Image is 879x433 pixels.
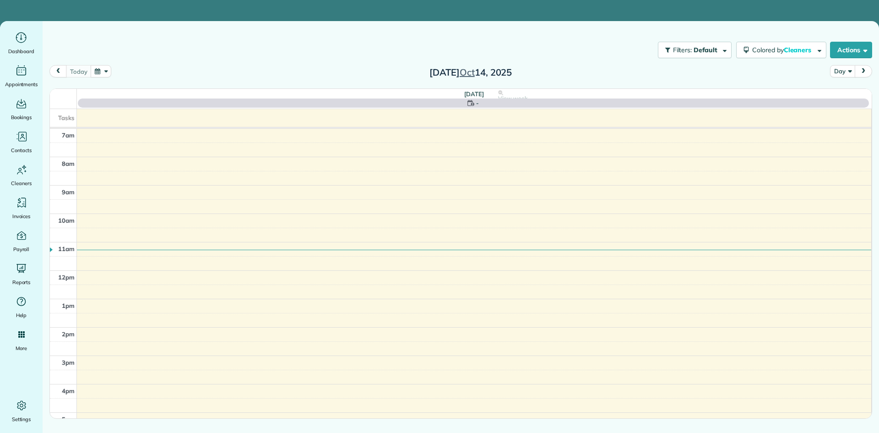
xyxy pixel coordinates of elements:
h2: [DATE] 14, 2025 [413,67,528,77]
a: Appointments [4,63,39,89]
span: 11am [58,245,75,252]
button: Actions [830,42,872,58]
span: 7am [62,132,75,139]
span: Default [694,46,718,54]
span: Colored by [752,46,814,54]
button: Filters: Default [658,42,732,58]
span: Help [16,311,27,320]
button: next [855,65,872,77]
span: Appointments [5,80,38,89]
a: Cleaners [4,162,39,188]
span: Contacts [11,146,32,155]
span: 8am [62,160,75,167]
button: Day [830,65,855,77]
span: Reports [12,278,31,287]
span: Bookings [11,113,32,122]
span: 2pm [62,330,75,338]
a: Reports [4,261,39,287]
span: 10am [58,217,75,224]
a: Contacts [4,129,39,155]
span: Dashboard [8,47,34,56]
span: Oct [460,66,475,78]
span: 4pm [62,387,75,395]
span: Cleaners [11,179,32,188]
a: Settings [4,398,39,424]
span: Invoices [12,212,31,221]
a: Filters: Default [653,42,732,58]
span: Tasks [58,114,75,121]
span: 9am [62,188,75,196]
button: today [66,65,91,77]
a: Invoices [4,195,39,221]
span: 3pm [62,359,75,366]
span: 12pm [58,274,75,281]
span: 1pm [62,302,75,309]
button: Colored byCleaners [736,42,826,58]
span: View week [498,95,527,102]
span: Payroll [13,245,30,254]
button: prev [49,65,67,77]
span: Filters: [673,46,692,54]
span: [DATE] [464,90,484,98]
a: Help [4,294,39,320]
a: Bookings [4,96,39,122]
span: Settings [12,415,31,424]
span: - [476,99,479,108]
a: Payroll [4,228,39,254]
span: 5pm [62,416,75,423]
span: Cleaners [784,46,813,54]
a: Dashboard [4,30,39,56]
span: More [16,344,27,353]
